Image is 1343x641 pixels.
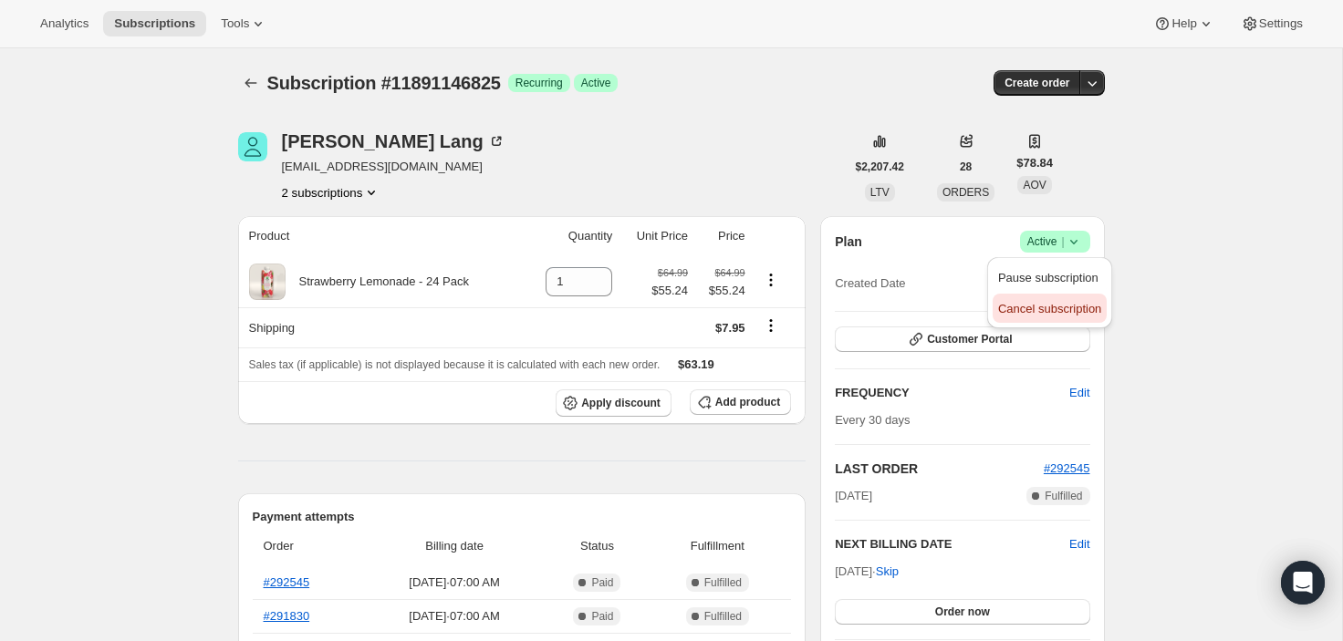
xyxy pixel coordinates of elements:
[927,332,1012,346] span: Customer Portal
[994,70,1080,96] button: Create order
[1230,11,1314,36] button: Settings
[114,16,195,31] span: Subscriptions
[870,186,890,199] span: LTV
[678,357,714,371] span: $63.19
[524,216,618,256] th: Quantity
[1069,384,1089,402] span: Edit
[835,460,1044,478] h2: LAST ORDER
[835,487,872,505] span: [DATE]
[1058,378,1100,408] button: Edit
[253,526,364,566] th: Order
[1061,234,1064,249] span: |
[1281,561,1325,605] div: Open Intercom Messenger
[282,183,381,202] button: Product actions
[845,154,915,180] button: $2,207.42
[835,384,1069,402] h2: FREQUENCY
[693,216,751,256] th: Price
[282,158,505,176] span: [EMAIL_ADDRESS][DOMAIN_NAME]
[618,216,693,256] th: Unit Price
[249,358,661,371] span: Sales tax (if applicable) is not displayed because it is calculated with each new order.
[1259,16,1303,31] span: Settings
[556,389,671,417] button: Apply discount
[1023,179,1046,191] span: AOV
[370,607,540,625] span: [DATE] · 07:00 AM
[876,563,899,581] span: Skip
[993,294,1107,323] button: Cancel subscription
[856,160,904,174] span: $2,207.42
[756,315,786,336] button: Shipping actions
[835,535,1069,553] h2: NEXT BILLING DATE
[253,508,792,526] h2: Payment attempts
[756,270,786,290] button: Product actions
[655,537,781,555] span: Fulfillment
[550,537,643,555] span: Status
[935,605,990,619] span: Order now
[651,282,688,300] span: $55.24
[699,282,745,300] span: $55.24
[515,76,563,90] span: Recurring
[40,16,88,31] span: Analytics
[835,564,899,578] span: [DATE] ·
[835,413,910,427] span: Every 30 days
[591,609,613,624] span: Paid
[690,389,791,415] button: Add product
[942,186,989,199] span: ORDERS
[238,216,525,256] th: Product
[1005,76,1069,90] span: Create order
[221,16,249,31] span: Tools
[704,575,742,590] span: Fulfilled
[591,575,613,590] span: Paid
[1142,11,1225,36] button: Help
[1044,460,1090,478] button: #292545
[715,321,745,335] span: $7.95
[835,326,1089,352] button: Customer Portal
[835,599,1089,625] button: Order now
[238,70,264,96] button: Subscriptions
[998,271,1098,284] span: Pause subscription
[835,274,905,293] span: Created Date
[714,267,744,278] small: $64.99
[29,11,99,36] button: Analytics
[264,609,310,623] a: #291830
[704,609,742,624] span: Fulfilled
[210,11,278,36] button: Tools
[658,267,688,278] small: $64.99
[1069,535,1089,553] button: Edit
[238,307,525,347] th: Shipping
[993,263,1107,292] button: Pause subscription
[370,537,540,555] span: Billing date
[370,574,540,592] span: [DATE] · 07:00 AM
[1016,154,1053,172] span: $78.84
[264,575,310,589] a: #292545
[249,264,286,300] img: product img
[238,132,267,161] span: Cortney Lang
[715,395,780,409] span: Add product
[1171,16,1196,31] span: Help
[960,160,972,174] span: 28
[998,302,1101,315] span: Cancel subscription
[581,76,611,90] span: Active
[835,233,862,251] h2: Plan
[581,396,661,410] span: Apply discount
[282,132,505,150] div: [PERSON_NAME] Lang
[865,557,910,586] button: Skip
[1044,461,1090,475] a: #292545
[103,11,206,36] button: Subscriptions
[1045,489,1082,503] span: Fulfilled
[1027,233,1083,251] span: Active
[286,273,469,291] div: Strawberry Lemonade - 24 Pack
[267,73,501,93] span: Subscription #11891146825
[949,154,983,180] button: 28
